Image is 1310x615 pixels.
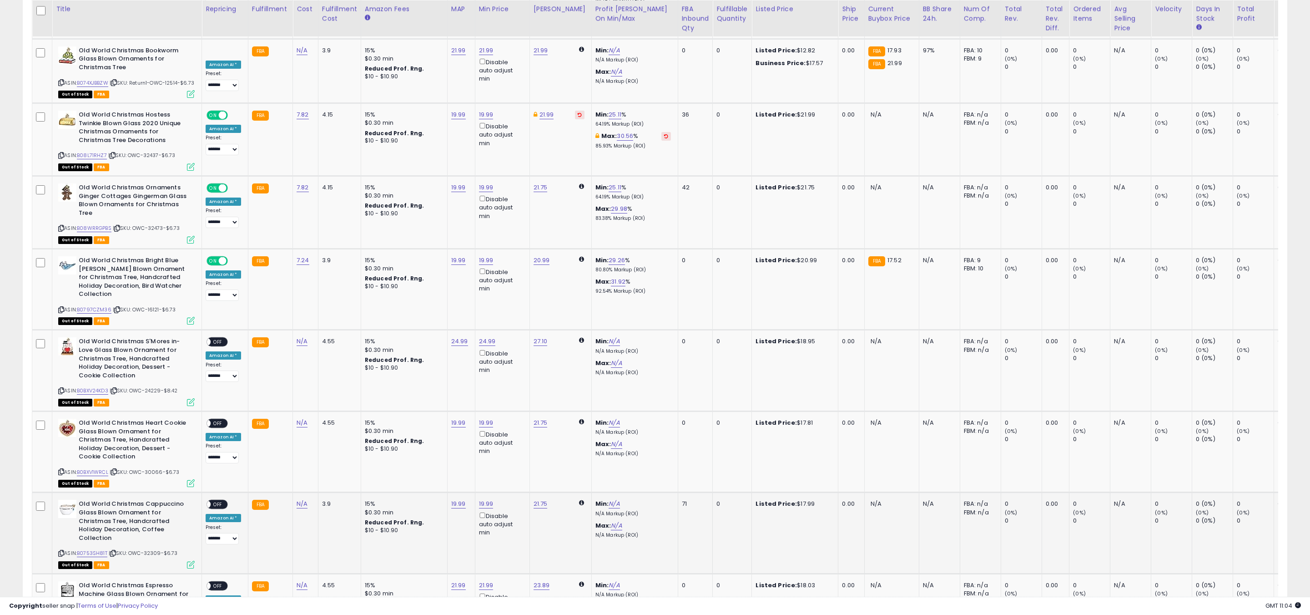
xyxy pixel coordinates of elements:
div: 4.15 [322,111,354,119]
b: Listed Price: [756,110,797,119]
p: N/A Markup (ROI) [595,57,671,63]
span: | SKU: Return1-OWC-12514-$6.73 [110,79,194,86]
b: Max: [595,204,611,213]
div: Avg Selling Price [1114,4,1147,33]
div: Velocity [1155,4,1188,14]
div: % [595,183,671,200]
div: ASIN: [58,256,195,324]
div: 97% [923,46,953,55]
div: $0.30 min [365,264,440,273]
div: FBM: n/a [964,192,994,200]
a: 31.92 [611,277,625,286]
b: Min: [595,337,609,346]
div: 15% [365,46,440,55]
div: $10 - $10.90 [365,283,440,290]
small: (0%) [1073,55,1086,62]
a: N/A [611,67,622,76]
div: N/A [1114,46,1144,55]
div: 0 (0%) [1196,183,1233,192]
div: N/A [923,111,953,119]
span: All listings that are currently out of stock and unavailable for purchase on Amazon [58,236,92,244]
a: N/A [609,581,620,590]
a: B0BXV1WRCL [77,468,108,476]
div: 0 [1237,127,1274,136]
div: ASIN: [58,111,195,170]
a: 29.98 [611,204,627,213]
div: 0.00 [842,111,857,119]
a: 19.99 [479,256,494,265]
img: 41UdUrBR1WL._SL40_.jpg [58,337,76,356]
a: Terms of Use [78,601,116,610]
a: 21.99 [539,110,554,119]
small: (0%) [1196,55,1209,62]
small: (0%) [1196,192,1209,199]
span: | SKU: OWC-32473-$6.73 [113,224,180,232]
span: 17.93 [887,46,902,55]
div: Amazon Fees [365,4,443,14]
a: Privacy Policy [118,601,158,610]
a: B08L71RHZ7 [77,152,107,159]
div: 0 [1005,127,1042,136]
p: 64.19% Markup (ROI) [595,194,671,200]
a: 21.75 [534,418,548,427]
span: N/A [871,337,882,346]
div: Repricing [206,4,244,14]
a: 24.99 [451,337,468,346]
div: FBM: n/a [964,119,994,127]
a: 19.99 [479,418,494,427]
div: $17.57 [756,59,831,67]
div: $21.75 [756,183,831,192]
small: (0%) [1155,119,1168,127]
a: N/A [609,418,620,427]
div: 0.00 [1046,111,1063,119]
div: Min Price [479,4,526,14]
a: 21.99 [451,581,466,590]
a: 7.82 [297,183,309,192]
a: N/A [611,440,622,449]
b: Old World Christmas S'Mores in-Love Glass Blown Ornament for Christmas Tree, Handcrafted Holiday ... [79,337,189,382]
b: Reduced Prof. Rng. [365,202,424,209]
div: Preset: [206,71,241,91]
div: FBM: 9 [964,55,994,63]
b: Old World Christmas Hostess Twinkie Blown Glass 2020 Unique Christmas Ornaments for Christmas Tre... [79,111,189,147]
a: N/A [297,418,307,427]
p: 85.93% Markup (ROI) [595,143,671,149]
div: $20.99 [756,256,831,264]
p: 83.38% Markup (ROI) [595,215,671,222]
p: 92.54% Markup (ROI) [595,288,671,295]
small: (0%) [1155,55,1168,62]
div: 0 (0%) [1196,256,1233,264]
small: FBA [868,256,885,266]
div: 0 (0%) [1196,127,1233,136]
div: 0 [1005,46,1042,55]
a: 24.99 [479,337,496,346]
a: B0BXV24KD3 [77,387,108,395]
div: $0.30 min [365,192,440,200]
div: 0.00 [842,256,857,264]
b: Min: [595,46,609,55]
div: N/A [1114,111,1144,119]
div: BB Share 24h. [923,4,956,23]
a: B08WRRGPBS [77,224,111,232]
b: Min: [595,110,609,119]
a: 21.99 [479,46,494,55]
div: 0.00 [1278,183,1292,192]
div: 4.15 [322,183,354,192]
div: 0 [682,46,706,55]
div: 0 [1237,273,1274,281]
a: N/A [297,46,307,55]
div: 0 [716,111,745,119]
div: 0.00 [1278,256,1292,264]
div: $21.99 [756,111,831,119]
div: 0.00 [1046,183,1063,192]
div: Fulfillment Cost [322,4,357,23]
div: Amazon AI * [206,61,241,69]
img: 41EkpJZlQIL._SL40_.jpg [58,111,76,129]
div: N/A [1114,256,1144,264]
div: 42 [682,183,706,192]
img: 51FVLCO94zL._SL40_.jpg [58,581,76,600]
div: 0 [716,256,745,264]
span: FBA [94,91,109,98]
span: ON [207,257,219,265]
a: B074XJBBZW [77,79,108,87]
